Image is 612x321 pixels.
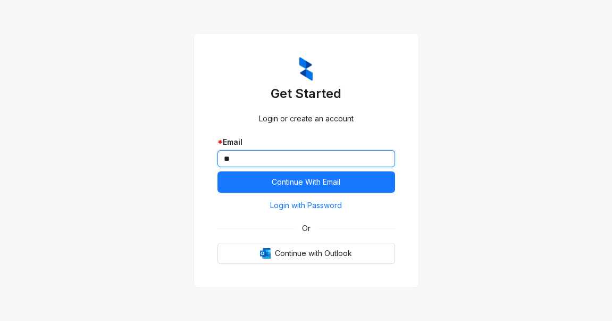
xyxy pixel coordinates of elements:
[260,248,271,259] img: Outlook
[217,243,395,264] button: OutlookContinue with Outlook
[217,197,395,214] button: Login with Password
[217,171,395,193] button: Continue With Email
[217,113,395,125] div: Login or create an account
[295,223,318,234] span: Or
[217,136,395,148] div: Email
[217,85,395,102] h3: Get Started
[270,200,342,211] span: Login with Password
[299,57,313,81] img: ZumaIcon
[272,176,340,188] span: Continue With Email
[275,248,352,259] span: Continue with Outlook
